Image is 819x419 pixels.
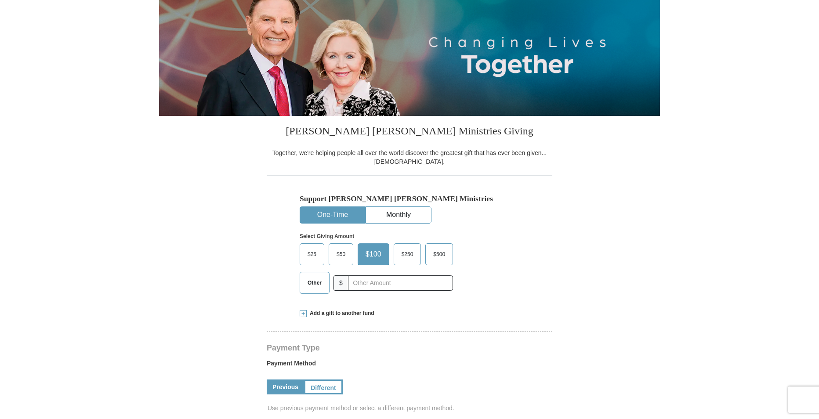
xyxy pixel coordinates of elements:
[267,148,552,166] div: Together, we're helping people all over the world discover the greatest gift that has ever been g...
[348,275,453,291] input: Other Amount
[332,248,350,261] span: $50
[268,404,553,412] span: Use previous payment method or select a different payment method.
[303,276,326,289] span: Other
[429,248,449,261] span: $500
[267,344,552,351] h4: Payment Type
[303,248,321,261] span: $25
[267,379,304,394] a: Previous
[304,379,343,394] a: Different
[300,207,365,223] button: One-Time
[267,359,552,372] label: Payment Method
[397,248,418,261] span: $250
[366,207,431,223] button: Monthly
[300,194,519,203] h5: Support [PERSON_NAME] [PERSON_NAME] Ministries
[300,233,354,239] strong: Select Giving Amount
[307,310,374,317] span: Add a gift to another fund
[333,275,348,291] span: $
[267,116,552,148] h3: [PERSON_NAME] [PERSON_NAME] Ministries Giving
[361,248,386,261] span: $100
